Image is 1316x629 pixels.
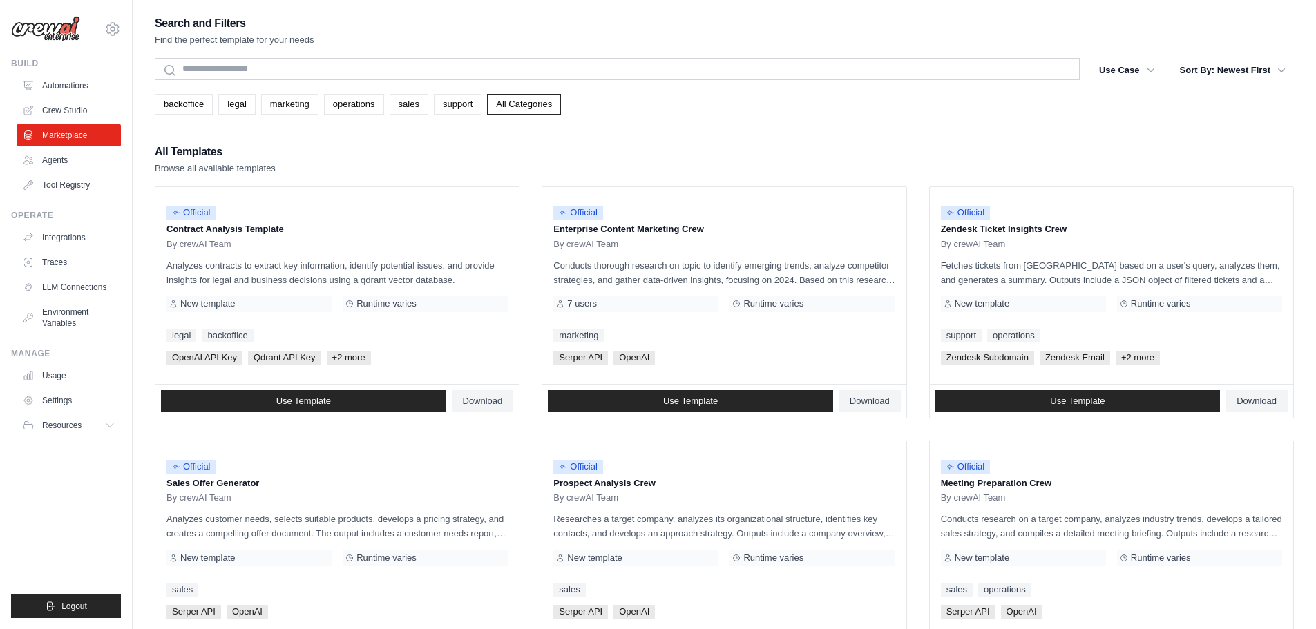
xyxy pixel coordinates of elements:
[553,605,608,619] span: Serper API
[17,226,121,249] a: Integrations
[166,605,221,619] span: Serper API
[166,512,508,541] p: Analyzes customer needs, selects suitable products, develops a pricing strategy, and creates a co...
[850,396,890,407] span: Download
[17,149,121,171] a: Agents
[155,14,314,33] h2: Search and Filters
[553,206,603,220] span: Official
[1091,58,1163,83] button: Use Case
[166,492,231,503] span: By crewAI Team
[1050,396,1105,407] span: Use Template
[941,222,1282,236] p: Zendesk Ticket Insights Crew
[567,298,597,309] span: 7 users
[42,420,82,431] span: Resources
[166,351,242,365] span: OpenAI API Key
[941,492,1006,503] span: By crewAI Team
[17,251,121,273] a: Traces
[463,396,503,407] span: Download
[978,583,1031,597] a: operations
[987,329,1040,342] a: operations
[487,94,561,115] a: All Categories
[935,390,1221,412] a: Use Template
[941,329,982,342] a: support
[17,365,121,387] a: Usage
[941,583,973,597] a: sales
[955,298,1009,309] span: New template
[553,329,604,342] a: marketing
[1116,351,1160,365] span: +2 more
[166,239,231,250] span: By crewAI Team
[261,94,318,115] a: marketing
[663,396,718,407] span: Use Template
[324,94,384,115] a: operations
[553,460,603,474] span: Official
[202,329,253,342] a: backoffice
[17,414,121,436] button: Resources
[941,476,1282,490] p: Meeting Preparation Crew
[17,174,121,196] a: Tool Registry
[155,162,276,175] p: Browse all available templates
[743,298,803,309] span: Runtime varies
[553,476,895,490] p: Prospect Analysis Crew
[434,94,481,115] a: support
[941,512,1282,541] p: Conducts research on a target company, analyzes industry trends, develops a tailored sales strate...
[1131,552,1191,563] span: Runtime varies
[276,396,331,407] span: Use Template
[553,258,895,287] p: Conducts thorough research on topic to identify emerging trends, analyze competitor strategies, a...
[17,301,121,334] a: Environment Variables
[941,239,1006,250] span: By crewAI Team
[166,583,198,597] a: sales
[1172,58,1294,83] button: Sort By: Newest First
[161,390,446,412] a: Use Template
[11,58,121,69] div: Build
[166,329,196,342] a: legal
[17,75,121,97] a: Automations
[613,351,655,365] span: OpenAI
[11,348,121,359] div: Manage
[548,390,833,412] a: Use Template
[155,142,276,162] h2: All Templates
[166,476,508,490] p: Sales Offer Generator
[452,390,514,412] a: Download
[166,222,508,236] p: Contract Analysis Template
[248,351,321,365] span: Qdrant API Key
[553,239,618,250] span: By crewAI Team
[553,222,895,236] p: Enterprise Content Marketing Crew
[17,99,121,122] a: Crew Studio
[17,276,121,298] a: LLM Connections
[356,552,417,563] span: Runtime varies
[327,351,371,365] span: +2 more
[839,390,901,412] a: Download
[227,605,268,619] span: OpenAI
[1237,396,1277,407] span: Download
[941,258,1282,287] p: Fetches tickets from [GEOGRAPHIC_DATA] based on a user's query, analyzes them, and generates a su...
[567,552,622,563] span: New template
[166,206,216,220] span: Official
[180,298,235,309] span: New template
[1226,390,1288,412] a: Download
[553,351,608,365] span: Serper API
[1001,605,1042,619] span: OpenAI
[553,492,618,503] span: By crewAI Team
[61,601,87,612] span: Logout
[613,605,655,619] span: OpenAI
[218,94,255,115] a: legal
[155,94,213,115] a: backoffice
[166,258,508,287] p: Analyzes contracts to extract key information, identify potential issues, and provide insights fo...
[1131,298,1191,309] span: Runtime varies
[11,210,121,221] div: Operate
[553,512,895,541] p: Researches a target company, analyzes its organizational structure, identifies key contacts, and ...
[356,298,417,309] span: Runtime varies
[941,351,1034,365] span: Zendesk Subdomain
[166,460,216,474] span: Official
[743,552,803,563] span: Runtime varies
[11,594,121,618] button: Logout
[390,94,428,115] a: sales
[1040,351,1110,365] span: Zendesk Email
[553,583,585,597] a: sales
[17,389,121,412] a: Settings
[17,124,121,146] a: Marketplace
[11,16,80,42] img: Logo
[180,552,235,563] span: New template
[941,206,991,220] span: Official
[955,552,1009,563] span: New template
